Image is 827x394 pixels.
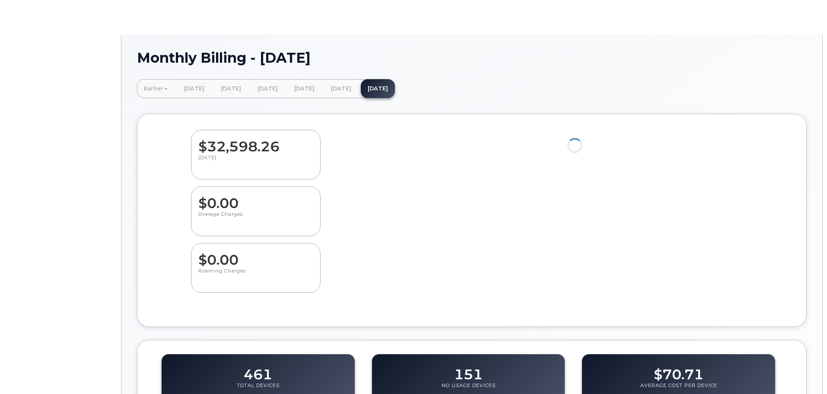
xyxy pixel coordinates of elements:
dd: $0.00 [198,187,313,211]
a: [DATE] [361,79,395,98]
p: Roaming Charges [198,268,313,283]
p: [DATE] [198,154,313,170]
h1: Monthly Billing - [DATE] [137,50,807,65]
p: Overage Charges [198,211,313,227]
a: [DATE] [324,79,358,98]
a: [DATE] [214,79,248,98]
a: [DATE] [251,79,285,98]
dd: $70.71 [654,358,703,382]
dd: 461 [244,358,272,382]
dd: 151 [454,358,483,382]
a: [DATE] [287,79,321,98]
a: [DATE] [177,79,211,98]
dd: $32,598.26 [198,130,313,154]
a: Earlier [137,79,175,98]
dd: $0.00 [198,243,313,268]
